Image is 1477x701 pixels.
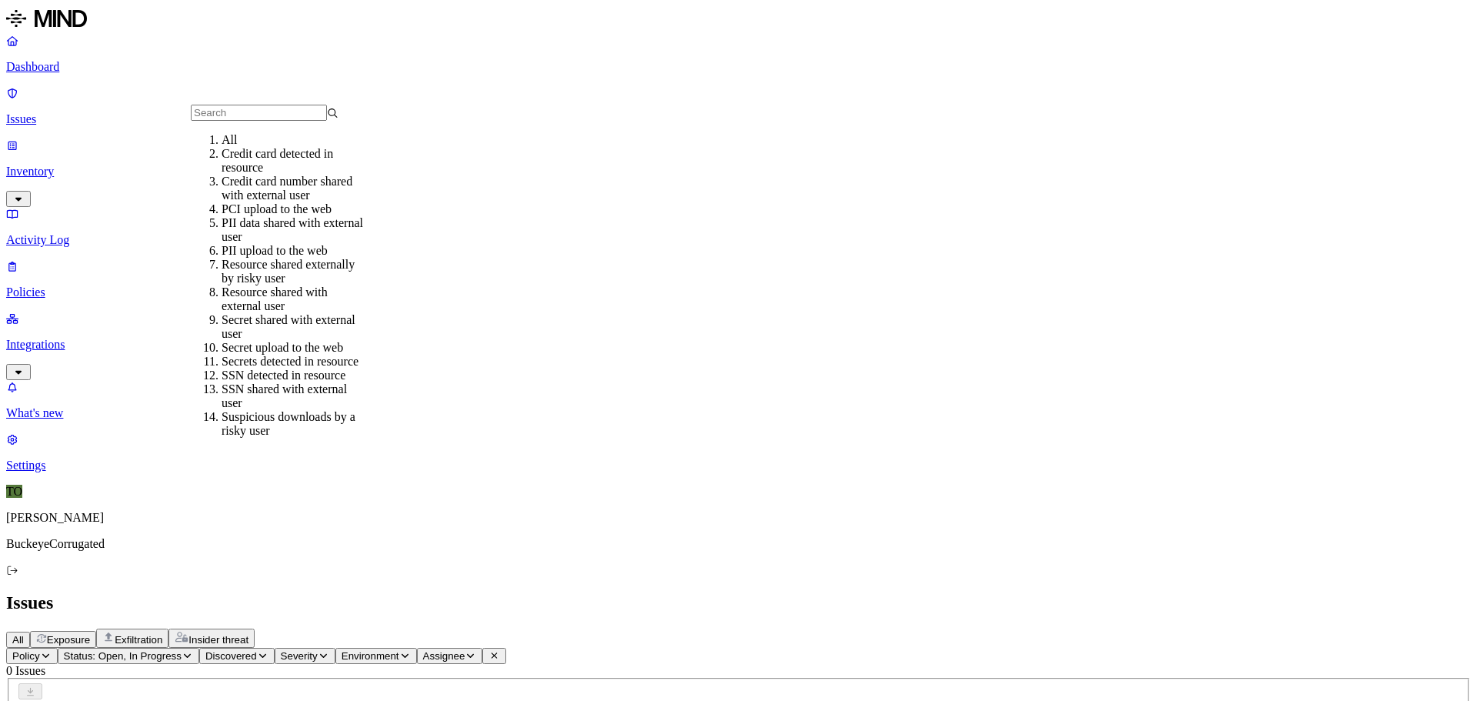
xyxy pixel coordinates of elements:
[6,207,1471,247] a: Activity Log
[191,105,327,121] input: Search
[222,369,369,382] div: SSN detected in resource
[222,355,369,369] div: Secrets detected in resource
[6,112,1471,126] p: Issues
[222,285,369,313] div: Resource shared with external user
[6,259,1471,299] a: Policies
[342,650,399,662] span: Environment
[222,244,369,258] div: PII upload to the web
[6,139,1471,205] a: Inventory
[64,650,182,662] span: Status: Open, In Progress
[6,664,45,677] span: 0 Issues
[222,410,369,438] div: Suspicious downloads by a risky user
[6,537,1471,551] p: BuckeyeCorrugated
[6,406,1471,420] p: What's new
[6,6,87,31] img: MIND
[6,485,22,498] span: TO
[6,6,1471,34] a: MIND
[222,258,369,285] div: Resource shared externally by risky user
[12,650,40,662] span: Policy
[222,133,369,147] div: All
[205,650,257,662] span: Discovered
[115,634,162,646] span: Exfiltration
[6,593,1471,613] h2: Issues
[222,382,369,410] div: SSN shared with external user
[222,202,369,216] div: PCI upload to the web
[47,634,90,646] span: Exposure
[222,216,369,244] div: PII data shared with external user
[222,313,369,341] div: Secret shared with external user
[188,634,248,646] span: Insider threat
[6,285,1471,299] p: Policies
[222,175,369,202] div: Credit card number shared with external user
[6,459,1471,472] p: Settings
[423,650,465,662] span: Assignee
[12,634,24,646] span: All
[6,165,1471,179] p: Inventory
[222,147,369,175] div: Credit card detected in resource
[6,60,1471,74] p: Dashboard
[6,432,1471,472] a: Settings
[6,34,1471,74] a: Dashboard
[222,341,369,355] div: Secret upload to the web
[6,312,1471,378] a: Integrations
[6,233,1471,247] p: Activity Log
[281,650,318,662] span: Severity
[6,86,1471,126] a: Issues
[6,338,1471,352] p: Integrations
[6,380,1471,420] a: What's new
